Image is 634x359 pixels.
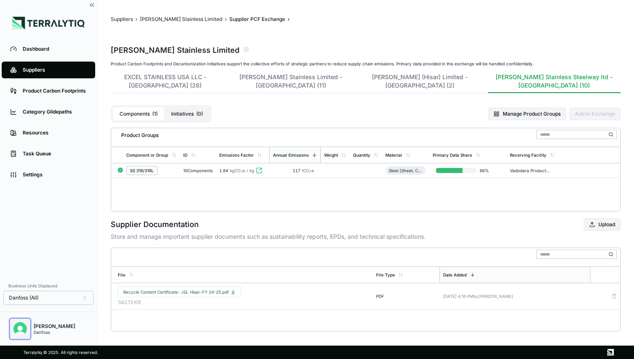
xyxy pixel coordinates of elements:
div: Business Units Displayed [3,281,94,291]
div: Vadodara Production [510,168,550,173]
div: Settings [23,171,87,178]
button: Upload [584,218,621,231]
span: › [225,16,227,23]
button: [PERSON_NAME] Stainless Limited - [GEOGRAPHIC_DATA] (11) [230,73,352,93]
div: SS 316/316L [130,168,154,173]
p: Store and manage important supplier documents such as sustainability reports, EPDs, and technical... [111,232,621,241]
span: 1.64 [219,168,228,173]
button: Supplier PCF Exchange [229,16,285,23]
button: EXCEL STAINLESS USA LLC - [GEOGRAPHIC_DATA] (28) [111,73,220,93]
div: Resources [23,129,87,136]
sub: 2 [241,170,243,173]
span: 342.13 KB [118,299,369,306]
div: Component or Group [126,152,168,158]
div: Product Carbon Footprints and Decarbonization Initiatives support the collective efforts of strat... [111,61,621,66]
button: Initiatives(0) [164,107,210,121]
div: Emissions Factor [219,152,254,158]
span: ( 0 ) [196,111,203,117]
div: Product Groups [114,129,158,139]
div: File [118,272,125,277]
div: Annual Emissions [273,152,309,158]
button: [PERSON_NAME] Stainless Steelway ltd - [GEOGRAPHIC_DATA] (10) [488,73,621,93]
sub: 2 [309,170,312,173]
div: Product Carbon Footprints [23,88,87,94]
div: Weight [324,152,338,158]
button: Open user button [10,319,30,339]
span: Danfoss (All) [9,294,39,301]
button: [PERSON_NAME] (Hisar) Limited - [GEOGRAPHIC_DATA] (2) [362,73,478,93]
div: Material [385,152,402,158]
div: Category Glidepaths [23,108,87,115]
div: 10 Components [183,168,213,173]
span: 117 [293,168,302,173]
span: › [288,16,290,23]
div: Quantity [353,152,370,158]
td: PDF [373,283,439,310]
img: Nitin Shetty [13,322,27,336]
div: File Type [376,272,395,277]
div: Date Added [443,272,467,277]
button: Suppliers [111,16,133,23]
div: Danfoss [34,330,75,335]
span: Recycle Content Certificate- JSL Hisar-FY 24-25.pdf [123,289,236,294]
div: Task Queue [23,150,87,157]
button: Components(1) [113,107,164,121]
div: [PERSON_NAME] [34,323,75,330]
div: Receiving Facility [510,152,546,158]
span: 66 % [476,168,503,173]
img: Logo [12,17,85,29]
div: Steel (Sheet, Cold-Rolled) [389,168,422,173]
span: › [135,16,138,23]
button: Manage Product Groups [488,108,566,120]
h2: Supplier Documentation [111,219,199,230]
span: kgCO e / kg [230,168,254,173]
div: [PERSON_NAME] Stainless Limited [111,44,239,55]
span: tCO e [302,168,314,173]
span: ( 1 ) [152,111,158,117]
div: [DATE] 4:16 PM by [PERSON_NAME] [443,294,587,299]
div: Primary Data Share [433,152,472,158]
div: ID [183,152,187,158]
button: [PERSON_NAME] Stainless Limited [140,16,222,23]
div: Suppliers [23,67,87,73]
button: Recycle Content Certificate- JSL Hisar-FY 24-25.pdf [118,287,241,297]
div: Dashboard [23,46,87,52]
